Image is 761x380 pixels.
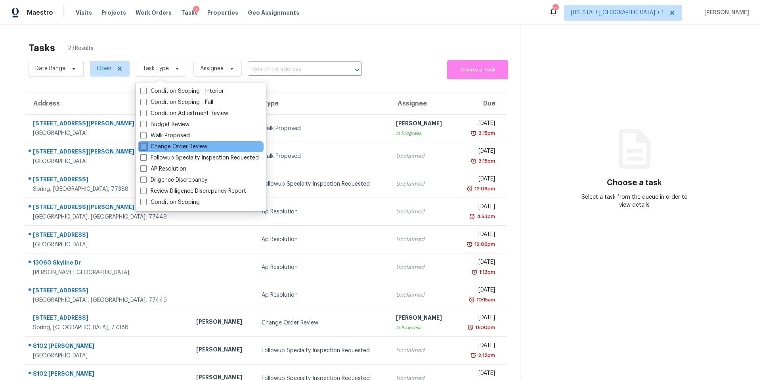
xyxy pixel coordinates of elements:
div: 12:08pm [473,185,495,193]
div: 21 [553,5,558,13]
div: Unclaimed [396,347,449,355]
img: Overdue Alarm Icon [471,268,478,276]
img: Overdue Alarm Icon [468,296,475,304]
div: [GEOGRAPHIC_DATA], [GEOGRAPHIC_DATA], 77449 [33,213,184,221]
span: Maestro [27,9,53,17]
div: 13060 Skyline Dr [33,259,184,269]
div: Change Order Review [262,319,383,327]
div: Select a task from the queue in order to view details [577,193,692,209]
label: Condition Scoping - Interior [140,87,224,95]
input: Search by address [248,63,340,76]
div: Ap Resolution [262,263,383,271]
div: [DATE] [461,314,495,324]
button: Create a Task [447,60,508,79]
div: Ap Resolution [262,291,383,299]
h3: Choose a task [607,179,662,187]
th: Assignee [390,92,455,115]
div: [DATE] [461,342,495,351]
div: Ap Resolution [262,236,383,244]
h2: Tasks [29,44,55,52]
div: [STREET_ADDRESS][PERSON_NAME] [33,119,184,129]
span: Date Range [35,65,65,73]
div: Unclaimed [396,236,449,244]
span: Tasks [181,10,198,15]
label: Change Order Review [140,143,207,151]
div: In Progress [396,129,449,137]
div: Unclaimed [396,263,449,271]
div: [GEOGRAPHIC_DATA] [33,352,184,360]
span: Properties [207,9,238,17]
div: [STREET_ADDRESS] [33,175,184,185]
div: In Progress [396,324,449,332]
img: Overdue Alarm Icon [467,240,473,248]
div: [DATE] [461,286,495,296]
div: 8102 [PERSON_NAME] [33,370,184,380]
span: Assignee [200,65,224,73]
th: Due [455,92,507,115]
img: Overdue Alarm Icon [469,213,475,221]
div: [STREET_ADDRESS] [33,286,184,296]
img: Overdue Alarm Icon [467,324,474,332]
span: Task Type [143,65,169,73]
img: Overdue Alarm Icon [470,129,477,137]
label: Budget Review [140,121,189,129]
div: [PERSON_NAME][GEOGRAPHIC_DATA] [33,269,184,276]
div: [STREET_ADDRESS] [33,314,184,324]
div: Followup Specialty Inspection Requested [262,347,383,355]
div: [DATE] [461,369,495,379]
span: Create a Task [451,65,504,75]
label: Diligence Discrepancy [140,176,207,184]
div: [DATE] [461,175,495,185]
label: Review Diligence Discrepancy Report [140,187,246,195]
span: [US_STATE][GEOGRAPHIC_DATA] + 1 [571,9,664,17]
div: [PERSON_NAME] [396,119,449,129]
div: 1:13pm [478,268,495,276]
div: 8102 [PERSON_NAME] [33,342,184,352]
div: Unclaimed [396,291,449,299]
div: 10:15am [475,296,495,304]
div: [DATE] [461,258,495,268]
div: Unclaimed [396,208,449,216]
th: Type [255,92,390,115]
div: [DATE] [461,147,495,157]
div: [STREET_ADDRESS][PERSON_NAME] [33,148,184,157]
div: Spring, [GEOGRAPHIC_DATA], 77388 [33,185,184,193]
div: 1 [193,6,199,14]
div: Unclaimed [396,152,449,160]
div: 4:53pm [475,213,495,221]
div: [GEOGRAPHIC_DATA] [33,157,184,165]
label: Condition Scoping - Full [140,98,213,106]
div: Spring, [GEOGRAPHIC_DATA], 77388 [33,324,184,332]
label: AP Resolution [140,165,186,173]
label: Condition Scoping [140,198,200,206]
label: Condition Adjustment Review [140,109,228,117]
div: [DATE] [461,230,495,240]
div: [GEOGRAPHIC_DATA], [GEOGRAPHIC_DATA], 77449 [33,296,184,304]
span: 27 Results [68,44,94,52]
div: [DATE] [461,119,495,129]
div: Ap Resolution [262,208,383,216]
img: Overdue Alarm Icon [467,185,473,193]
div: Followup Specialty Inspection Requested [262,180,383,188]
span: Visits [76,9,92,17]
div: 11:00pm [474,324,495,332]
div: Walk Proposed [262,152,383,160]
div: [GEOGRAPHIC_DATA] [33,241,184,249]
div: 3:15pm [477,129,495,137]
span: Open [97,65,111,73]
div: 2:12pm [476,351,495,359]
label: Walk Proposed [140,132,190,140]
div: [DATE] [461,203,495,213]
div: 12:06pm [473,240,495,248]
button: Open [352,64,363,75]
span: Work Orders [136,9,172,17]
th: Address [25,92,190,115]
div: [PERSON_NAME] [396,314,449,324]
div: [PERSON_NAME] [196,318,249,328]
div: Walk Proposed [262,125,383,132]
div: [PERSON_NAME] [196,345,249,355]
label: Followup Specialty Inspection Requested [140,154,259,162]
img: Overdue Alarm Icon [470,157,477,165]
span: [PERSON_NAME] [701,9,749,17]
div: [STREET_ADDRESS][PERSON_NAME] [33,203,184,213]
